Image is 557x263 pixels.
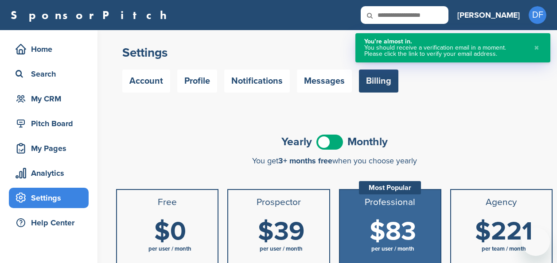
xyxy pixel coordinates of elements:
[343,197,437,208] h3: Professional
[122,45,546,61] h2: Settings
[359,181,421,194] div: Most Popular
[9,188,89,208] a: Settings
[13,41,89,57] div: Home
[11,9,172,21] a: SponsorPitch
[347,136,388,147] span: Monthly
[9,113,89,134] a: Pitch Board
[278,156,332,166] span: 3+ months free
[13,190,89,206] div: Settings
[482,245,526,252] span: per team / month
[457,9,520,21] h3: [PERSON_NAME]
[13,116,89,131] div: Pitch Board
[371,245,414,252] span: per user / month
[13,66,89,82] div: Search
[13,140,89,156] div: My Pages
[260,245,303,252] span: per user / month
[9,213,89,233] a: Help Center
[9,138,89,159] a: My Pages
[121,197,214,208] h3: Free
[13,215,89,231] div: Help Center
[364,45,525,57] div: You should receive a verification email in a moment. Please click the link to verify your email a...
[122,70,170,93] a: Account
[532,39,541,57] button: Close
[522,228,550,256] iframe: Button to launch messaging window
[370,216,416,247] span: $83
[116,156,553,165] div: You get when you choose yearly
[177,70,217,93] a: Profile
[224,70,290,93] a: Notifications
[455,197,548,208] h3: Agency
[475,216,533,247] span: $221
[258,216,304,247] span: $39
[281,136,312,147] span: Yearly
[9,39,89,59] a: Home
[9,64,89,84] a: Search
[364,39,525,45] div: You’re almost in.
[232,197,325,208] h3: Prospector
[154,216,186,247] span: $0
[13,91,89,107] div: My CRM
[9,163,89,183] a: Analytics
[297,70,352,93] a: Messages
[457,5,520,25] a: [PERSON_NAME]
[529,6,546,24] span: DF
[9,89,89,109] a: My CRM
[148,245,191,252] span: per user / month
[13,165,89,181] div: Analytics
[359,70,398,93] a: Billing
